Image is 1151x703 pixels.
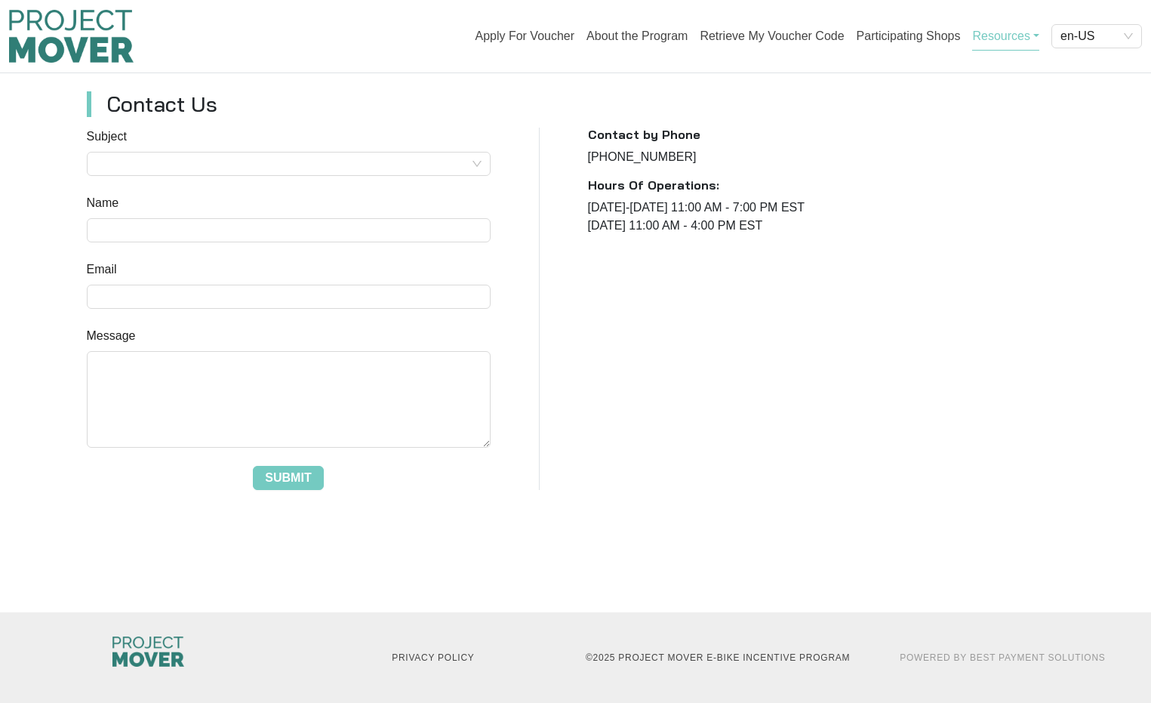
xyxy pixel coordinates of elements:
span: Submit [265,469,311,487]
span: en-US [1060,25,1133,48]
a: Retrieve My Voucher Code [700,29,844,42]
img: Program logo [9,10,134,63]
label: Name [87,194,119,212]
label: Email [87,261,117,279]
button: Submit [253,466,323,490]
a: Apply For Voucher [475,29,574,42]
a: Powered By Best Payment Solutions [900,652,1105,663]
a: Participating Shops [857,29,961,42]
h3: Contact Us [106,91,1050,117]
a: Privacy Policy [392,652,474,663]
label: Message [87,327,136,345]
input: Email [87,285,491,309]
input: Name [87,218,491,242]
p: © 2025 Project MOVER E-Bike Incentive Program [585,651,851,664]
strong: Contact by Phone [588,127,700,142]
p: [DATE]-[DATE] 11:00 AM - 7:00 PM EST [DATE] 11:00 AM - 4:00 PM EST [588,199,1029,235]
p: [PHONE_NUMBER] [588,148,1029,166]
img: Columbus City Council [112,637,183,667]
a: Resources [972,21,1039,51]
textarea: Message [87,351,491,448]
strong: Hours Of Operations : [588,177,719,193]
label: Subject [87,128,127,146]
a: About the Program [586,29,688,42]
